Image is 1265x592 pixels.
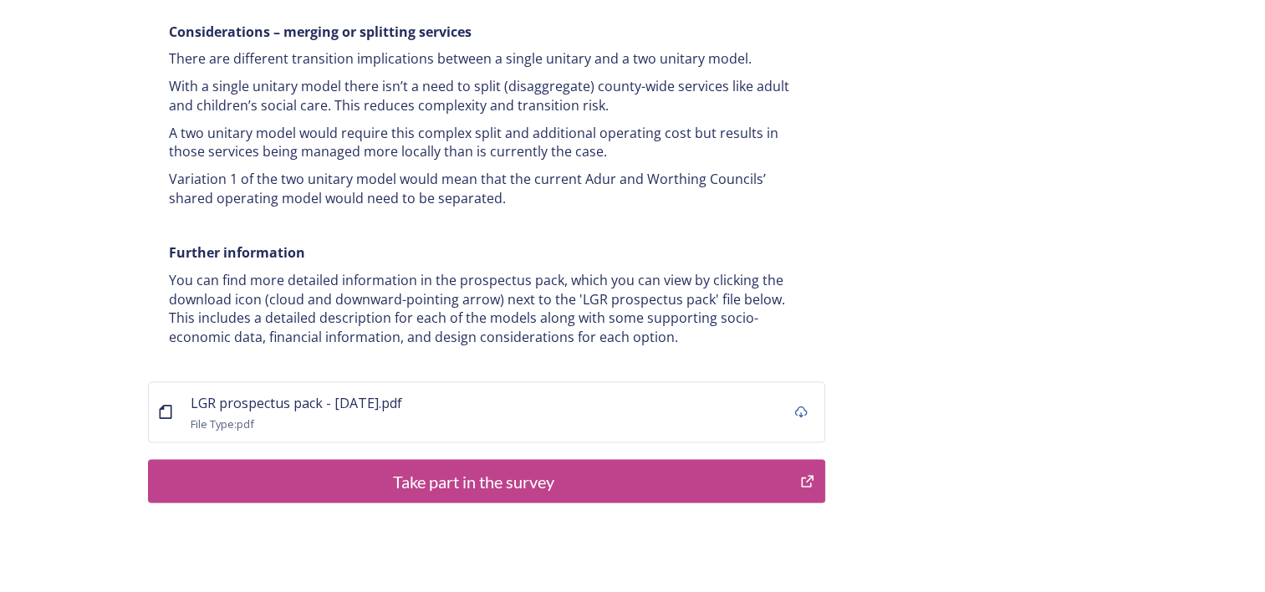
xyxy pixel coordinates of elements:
p: There are different transition implications between a single unitary and a two unitary model. [169,49,804,69]
p: With a single unitary model there isn’t a need to split (disaggregate) county-wide services like ... [169,77,804,115]
strong: Further information [169,243,305,262]
strong: Considerations – merging or splitting services [169,23,472,41]
div: Take part in the survey [157,469,792,494]
p: A two unitary model would require this complex split and additional operating cost but results in... [169,124,804,161]
span: LGR prospectus pack - [DATE].pdf [191,394,402,412]
a: LGR prospectus pack - [DATE].pdf [191,392,402,412]
p: Variation 1 of the two unitary model would mean that the current Adur and Worthing Councils’ shar... [169,170,804,207]
p: You can find more detailed information in the prospectus pack, which you can view by clicking the... [169,271,804,347]
button: Take part in the survey [148,460,825,503]
span: File Type: pdf [191,416,254,431]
